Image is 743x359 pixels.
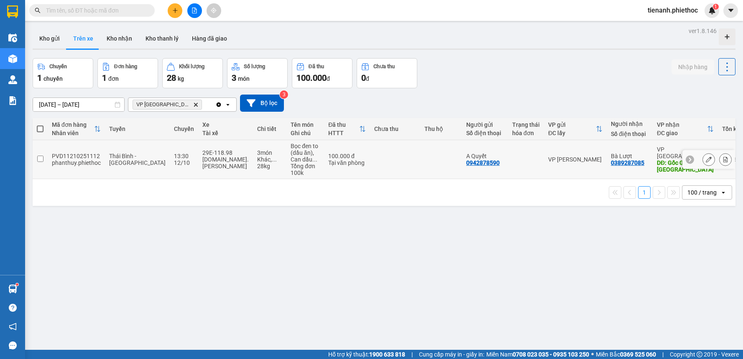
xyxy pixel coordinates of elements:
div: hóa đơn [512,130,540,136]
div: 29E-118.98 [202,149,249,156]
img: icon-new-feature [708,7,716,14]
span: plus [172,8,178,13]
div: 0942878590 [466,159,500,166]
div: Chuyến [174,126,194,132]
div: Người gửi [466,121,504,128]
div: Chuyến [49,64,67,69]
div: Số điện thoại [466,130,504,136]
span: 100.000 [296,73,327,83]
th: Toggle SortBy [544,118,607,140]
svg: Clear all [215,101,222,108]
div: Số lượng [244,64,265,69]
div: 13:30 [174,153,194,159]
span: notification [9,323,17,331]
div: Người nhận [611,121,649,127]
input: Tìm tên, số ĐT hoặc mã đơn [46,6,145,15]
span: đơn [108,75,119,82]
button: Chuyến1chuyến [33,58,93,88]
div: Đã thu [328,121,359,128]
div: Số điện thoại [611,131,649,137]
div: [DOMAIN_NAME]. [PERSON_NAME] [202,156,249,169]
button: Đã thu100.000đ [292,58,352,88]
button: plus [168,3,182,18]
span: tienanh.phiethoc [641,5,705,15]
span: đ [327,75,330,82]
button: Hàng đã giao [185,28,234,49]
sup: 1 [713,4,719,10]
div: 3 món [257,149,282,156]
span: | [411,350,413,359]
button: Kho nhận [100,28,139,49]
div: Chi tiết [257,126,282,132]
span: ... [272,156,277,163]
div: ĐC lấy [548,130,596,136]
div: PVD11210251112 [52,153,101,159]
span: caret-down [727,7,735,14]
span: Hỗ trợ kỹ thuật: [328,350,405,359]
span: aim [211,8,217,13]
div: VP gửi [548,121,596,128]
span: 28 [167,73,176,83]
button: Chưa thu0đ [357,58,417,88]
img: logo-vxr [7,5,18,18]
strong: 0369 525 060 [620,351,656,358]
div: Tên món [291,121,320,128]
div: Mã đơn hàng [52,121,94,128]
div: Bọc đen to (dầu ăn), Can dầu ăn, Can dầu ăn [291,143,320,163]
span: message [9,341,17,349]
button: Bộ lọc [240,95,284,112]
div: VP [GEOGRAPHIC_DATA] [657,146,714,159]
span: chuyến [43,75,63,82]
button: Đơn hàng1đơn [97,58,158,88]
th: Toggle SortBy [48,118,105,140]
img: warehouse-icon [8,54,17,63]
div: VP nhận [657,121,707,128]
div: Đã thu [309,64,324,69]
div: Xe [202,121,249,128]
div: Khác, Khác, Khác [257,156,282,163]
span: search [35,8,41,13]
div: Tồn kho [722,126,743,132]
input: Select a date range. [33,98,124,111]
div: VP [PERSON_NAME] [548,156,603,163]
sup: 1 [16,283,18,286]
img: warehouse-icon [8,33,17,42]
div: 100 / trang [687,188,717,197]
button: file-add [187,3,202,18]
div: ver 1.8.146 [689,26,717,36]
div: 100.000 đ [328,153,366,159]
span: 1 [37,73,42,83]
button: Kho gửi [33,28,66,49]
div: Bà Lượt [611,153,649,159]
div: 0389287085 [611,159,644,166]
span: file-add [191,8,197,13]
th: Toggle SortBy [653,118,718,140]
button: caret-down [723,3,738,18]
span: 0 [361,73,366,83]
span: 1 [102,73,107,83]
div: Sửa đơn hàng [702,153,715,166]
span: đ [366,75,369,82]
span: kg [178,75,184,82]
div: 12/10 [174,159,194,166]
svg: open [225,101,231,108]
div: Tuyến [109,126,166,132]
span: ... [312,156,317,163]
div: Trạng thái [512,121,540,128]
div: A Quyết [466,153,504,159]
strong: 0708 023 035 - 0935 103 250 [513,351,589,358]
span: 3 [232,73,236,83]
div: Đơn hàng [114,64,137,69]
div: HTTT [328,130,359,136]
span: ⚪️ [591,353,594,356]
button: Trên xe [66,28,100,49]
button: Khối lượng28kg [162,58,223,88]
div: Ghi chú [291,130,320,136]
img: solution-icon [8,96,17,105]
img: warehouse-icon [8,285,17,293]
svg: open [720,189,727,196]
span: VP Tiền Hải, close by backspace [133,100,202,110]
strong: 1900 633 818 [369,351,405,358]
div: Tài xế [202,130,249,136]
